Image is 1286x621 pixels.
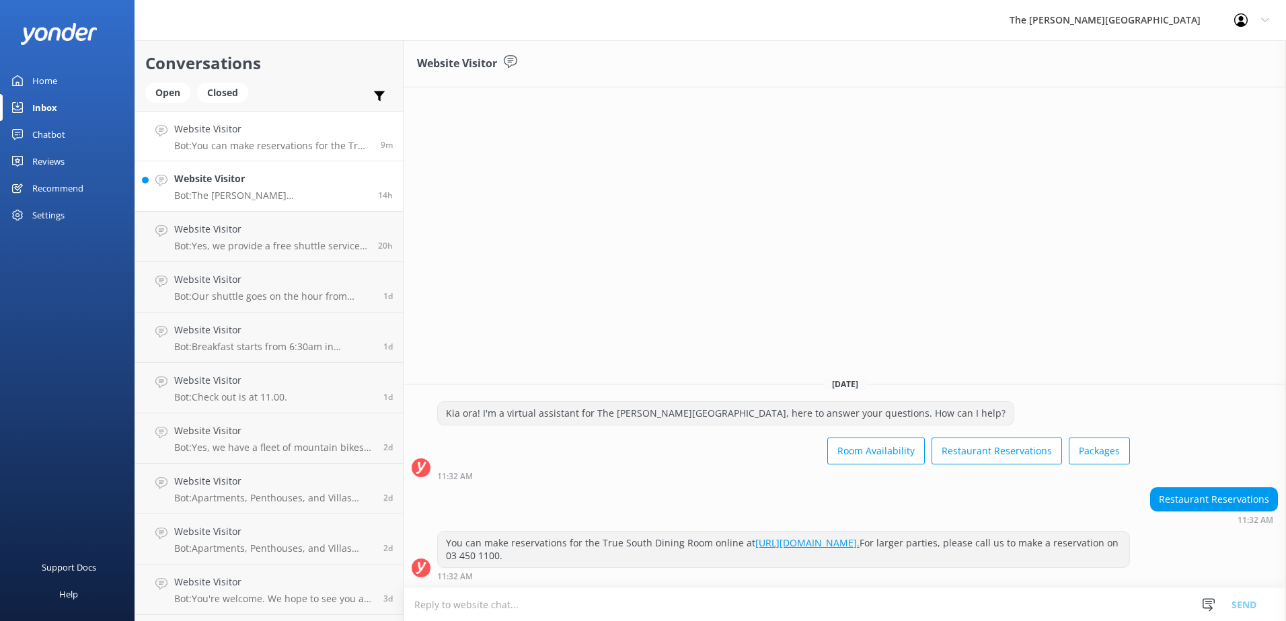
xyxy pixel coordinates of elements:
div: Settings [32,202,65,229]
h4: Website Visitor [174,575,373,589]
a: Website VisitorBot:The [PERSON_NAME][GEOGRAPHIC_DATA] offers a variety of holiday packages tailor... [135,161,403,212]
a: Closed [197,85,255,99]
h3: Website Visitor [417,55,497,73]
div: Help [59,581,78,608]
h4: Website Visitor [174,373,287,388]
span: Sep 05 2025 11:59pm (UTC +12:00) Pacific/Auckland [383,290,393,302]
strong: 11:32 AM [1238,516,1273,524]
a: [URL][DOMAIN_NAME]. [755,536,860,549]
a: Website VisitorBot:Our shuttle goes on the hour from 8:00am, returning at 15 minutes past the hou... [135,262,403,313]
strong: 11:32 AM [437,472,473,481]
p: Bot: Yes, we provide a free shuttle service to town. It departs on the hour from 8:00am and retur... [174,240,368,252]
p: Bot: Our shuttle goes on the hour from 8:00am, returning at 15 minutes past the hour until 10:15p... [174,290,373,302]
p: Bot: You can make reservations for the True South Dining Room online at [URL][DOMAIN_NAME]. For l... [174,140,371,152]
a: Open [145,85,197,99]
p: Bot: The [PERSON_NAME][GEOGRAPHIC_DATA] offers a variety of holiday packages tailored to differen... [174,190,368,202]
div: Closed [197,83,248,103]
div: Reviews [32,148,65,175]
h4: Website Visitor [174,222,368,237]
a: Website VisitorBot:You're welcome. We hope to see you at The [PERSON_NAME][GEOGRAPHIC_DATA] soon!3d [135,565,403,615]
span: Sep 07 2025 11:32am (UTC +12:00) Pacific/Auckland [381,139,393,151]
a: Website VisitorBot:Apartments, Penthouses, and Villas have washing machines and dryers. There is ... [135,514,403,565]
div: Sep 07 2025 11:32am (UTC +12:00) Pacific/Auckland [437,471,1130,481]
span: [DATE] [824,378,866,390]
div: Chatbot [32,121,65,148]
div: Home [32,67,57,94]
a: Website VisitorBot:You can make reservations for the True South Dining Room online at [URL][DOMAI... [135,111,403,161]
span: Sep 04 2025 04:13pm (UTC +12:00) Pacific/Auckland [383,492,393,503]
p: Bot: You're welcome. We hope to see you at The [PERSON_NAME][GEOGRAPHIC_DATA] soon! [174,593,373,605]
h4: Website Visitor [174,524,373,539]
div: Support Docs [42,554,96,581]
h4: Website Visitor [174,323,373,337]
h4: Website Visitor [174,171,368,186]
div: Sep 07 2025 11:32am (UTC +12:00) Pacific/Auckland [437,571,1130,581]
h4: Website Visitor [174,474,373,489]
h2: Conversations [145,50,393,76]
div: Inbox [32,94,57,121]
span: Sep 05 2025 02:49pm (UTC +12:00) Pacific/Auckland [383,391,393,403]
button: Room Availability [827,438,925,464]
div: Restaurant Reservations [1151,488,1277,511]
p: Bot: Check out is at 11.00. [174,391,287,403]
div: Recommend [32,175,83,202]
button: Packages [1069,438,1130,464]
div: Sep 07 2025 11:32am (UTC +12:00) Pacific/Auckland [1150,515,1278,524]
strong: 11:32 AM [437,573,473,581]
span: Sep 06 2025 09:40pm (UTC +12:00) Pacific/Auckland [378,190,393,201]
p: Bot: Yes, we have a fleet of mountain bikes available for rent, perfect for exploring [GEOGRAPHIC... [174,442,373,454]
img: yonder-white-logo.png [20,23,98,45]
span: Sep 05 2025 11:06am (UTC +12:00) Pacific/Auckland [383,442,393,453]
span: Sep 05 2025 10:38pm (UTC +12:00) Pacific/Auckland [383,341,393,352]
div: Kia ora! I'm a virtual assistant for The [PERSON_NAME][GEOGRAPHIC_DATA], here to answer your ques... [438,402,1014,425]
span: Sep 04 2025 01:34am (UTC +12:00) Pacific/Auckland [383,593,393,604]
a: Website VisitorBot:Apartments, Penthouses, and Villas have washing machines and dryers. Additiona... [135,464,403,514]
span: Sep 06 2025 02:49pm (UTC +12:00) Pacific/Auckland [378,240,393,251]
p: Bot: Apartments, Penthouses, and Villas have washing machines and dryers. Additionally, there is ... [174,492,373,504]
h4: Website Visitor [174,423,373,438]
a: Website VisitorBot:Check out is at 11.00.1d [135,363,403,413]
h4: Website Visitor [174,122,371,136]
button: Restaurant Reservations [932,438,1062,464]
div: Open [145,83,190,103]
h4: Website Visitor [174,272,373,287]
a: Website VisitorBot:Yes, we provide a free shuttle service to town. It departs on the hour from 8:... [135,212,403,262]
a: Website VisitorBot:Yes, we have a fleet of mountain bikes available for rent, perfect for explori... [135,413,403,464]
a: Website VisitorBot:Breakfast starts from 6:30am in Summer and Spring and from 7:00am in Autumn an... [135,313,403,363]
div: You can make reservations for the True South Dining Room online at For larger parties, please cal... [438,532,1129,567]
span: Sep 04 2025 03:52pm (UTC +12:00) Pacific/Auckland [383,542,393,554]
p: Bot: Breakfast starts from 6:30am in Summer and Spring and from 7:00am in Autumn and Winter. [174,341,373,353]
p: Bot: Apartments, Penthouses, and Villas have washing machines and dryers. There is also a public ... [174,542,373,554]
